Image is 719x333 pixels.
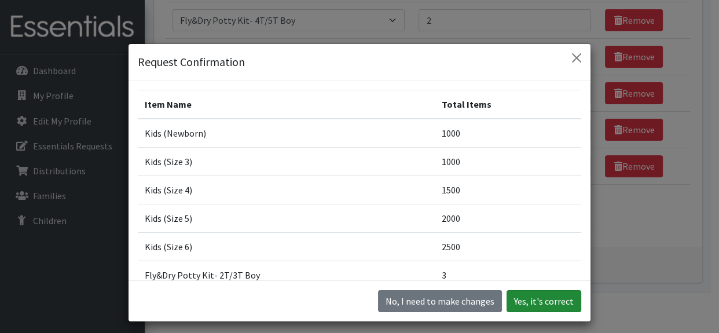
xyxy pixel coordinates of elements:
[435,204,581,233] td: 2000
[435,148,581,176] td: 1000
[507,290,581,312] button: Yes, it's correct
[138,233,435,261] td: Kids (Size 6)
[138,204,435,233] td: Kids (Size 5)
[138,119,435,148] td: Kids (Newborn)
[138,90,435,119] th: Item Name
[435,233,581,261] td: 2500
[435,90,581,119] th: Total Items
[138,53,245,71] h5: Request Confirmation
[138,176,435,204] td: Kids (Size 4)
[138,148,435,176] td: Kids (Size 3)
[435,119,581,148] td: 1000
[567,49,586,67] button: Close
[435,261,581,290] td: 3
[435,176,581,204] td: 1500
[378,290,502,312] button: No I need to make changes
[138,261,435,290] td: Fly&Dry Potty Kit- 2T/3T Boy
